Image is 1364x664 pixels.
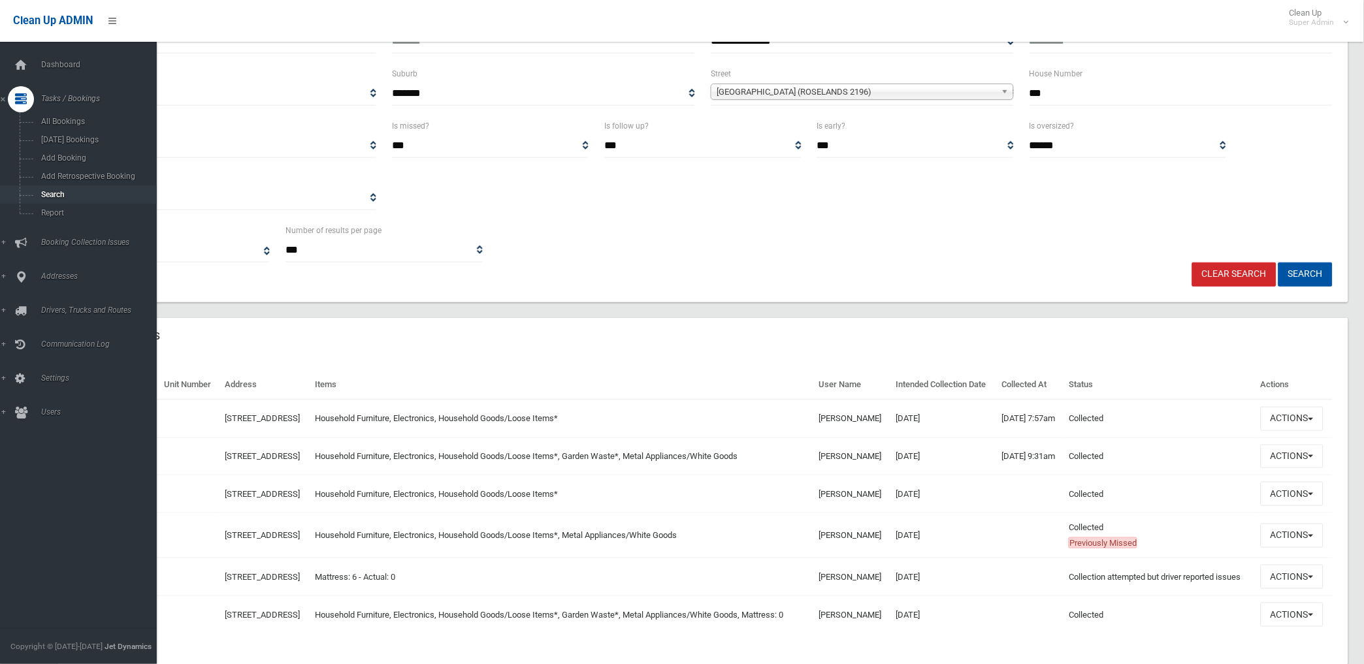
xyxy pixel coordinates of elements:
[717,84,996,100] span: [GEOGRAPHIC_DATA] (ROSELANDS 2196)
[225,451,300,461] a: [STREET_ADDRESS]
[310,437,813,475] td: Household Furniture, Electronics, Household Goods/Loose Items*, Garden Waste*, Metal Appliances/W...
[1261,445,1323,469] button: Actions
[813,558,890,596] td: [PERSON_NAME]
[890,513,996,558] td: [DATE]
[890,558,996,596] td: [DATE]
[1064,437,1256,475] td: Collected
[37,60,168,69] span: Dashboard
[37,172,157,181] span: Add Retrospective Booking
[37,117,157,126] span: All Bookings
[310,558,813,596] td: Mattress: 6 - Actual: 0
[890,370,996,400] th: Intended Collection Date
[1064,475,1256,513] td: Collected
[310,475,813,513] td: Household Furniture, Electronics, Household Goods/Loose Items*
[37,208,157,217] span: Report
[813,475,890,513] td: [PERSON_NAME]
[1278,262,1333,287] button: Search
[1030,119,1075,133] label: Is oversized?
[310,370,813,400] th: Items
[1261,482,1323,506] button: Actions
[159,370,220,400] th: Unit Number
[225,489,300,499] a: [STREET_ADDRESS]
[604,119,649,133] label: Is follow up?
[1261,407,1323,431] button: Actions
[37,407,168,417] span: Users
[37,373,168,383] span: Settings
[1064,370,1256,400] th: Status
[37,190,157,199] span: Search
[10,642,103,651] span: Copyright © [DATE]-[DATE]
[225,530,300,540] a: [STREET_ADDRESS]
[1064,596,1256,633] td: Collected
[285,223,382,238] label: Number of results per page
[37,94,168,103] span: Tasks / Bookings
[996,370,1064,400] th: Collected At
[1069,537,1137,548] span: Previously Missed
[37,238,168,247] span: Booking Collection Issues
[225,610,300,620] a: [STREET_ADDRESS]
[813,437,890,475] td: [PERSON_NAME]
[1290,18,1335,27] small: Super Admin
[219,370,310,400] th: Address
[392,67,417,81] label: Suburb
[1192,262,1276,287] a: Clear Search
[37,306,168,315] span: Drivers, Trucks and Routes
[890,596,996,633] td: [DATE]
[996,400,1064,437] td: [DATE] 7:57am
[1064,513,1256,558] td: Collected
[813,370,890,400] th: User Name
[37,135,157,144] span: [DATE] Bookings
[37,153,157,163] span: Add Booking
[1064,558,1256,596] td: Collection attempted but driver reported issues
[813,596,890,633] td: [PERSON_NAME]
[1283,8,1348,27] span: Clean Up
[711,67,731,81] label: Street
[392,119,429,133] label: Is missed?
[225,572,300,582] a: [STREET_ADDRESS]
[310,596,813,633] td: Household Furniture, Electronics, Household Goods/Loose Items*, Garden Waste*, Metal Appliances/W...
[310,400,813,437] td: Household Furniture, Electronics, Household Goods/Loose Items*
[105,642,152,651] strong: Jet Dynamics
[813,400,890,437] td: [PERSON_NAME]
[37,340,168,349] span: Communication Log
[890,475,996,513] td: [DATE]
[1256,370,1333,400] th: Actions
[1064,400,1256,437] td: Collected
[225,413,300,423] a: [STREET_ADDRESS]
[813,513,890,558] td: [PERSON_NAME]
[817,119,846,133] label: Is early?
[1261,603,1323,627] button: Actions
[1261,524,1323,548] button: Actions
[37,272,168,281] span: Addresses
[1261,565,1323,589] button: Actions
[13,14,93,27] span: Clean Up ADMIN
[1030,67,1083,81] label: House Number
[890,437,996,475] td: [DATE]
[310,513,813,558] td: Household Furniture, Electronics, Household Goods/Loose Items*, Metal Appliances/White Goods
[890,400,996,437] td: [DATE]
[996,437,1064,475] td: [DATE] 9:31am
